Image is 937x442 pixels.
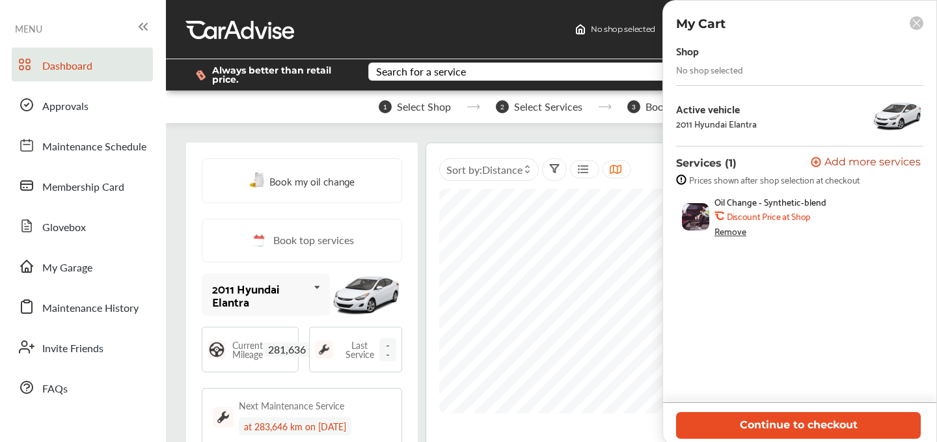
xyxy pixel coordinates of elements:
div: Shop [676,42,699,59]
span: Maintenance Schedule [42,139,146,156]
span: Book top services [273,232,354,249]
div: Next Maintenance Service [239,399,344,412]
span: Membership Card [42,179,124,196]
img: header-home-logo.8d720a4f.svg [575,24,586,35]
a: Invite Friends [12,330,153,364]
span: Select Services [514,101,582,113]
div: 2011 Hyundai Elantra [212,282,308,308]
img: stepper-arrow.e24c07c6.svg [467,104,480,109]
span: 2 [496,100,509,113]
a: Glovebox [12,209,153,243]
div: 2011 Hyundai Elantra [676,118,757,129]
span: 281,636 [263,342,311,357]
img: header-down-arrow.9dd2ce7d.svg [660,24,671,35]
img: cal_icon.0803b883.svg [250,232,267,249]
span: Add more services [824,157,921,169]
div: Remove [714,226,746,236]
span: 3 [627,100,640,113]
button: Continue to checkout [676,412,921,439]
span: Always better than retail price. [212,66,347,84]
button: Add more services [811,157,921,169]
img: 7325_st0640_046.jpg [871,96,923,135]
a: Maintenance Schedule [12,128,153,162]
a: Dashboard [12,48,153,81]
img: oil-change-thumb.jpg [682,203,709,230]
span: Book Appointment [645,101,731,113]
span: Select Shop [397,101,451,113]
span: FAQs [42,381,68,398]
a: Book my oil change [249,172,355,189]
img: maintenance_logo [315,340,333,359]
b: Discount Price at Shop [727,211,810,221]
a: Approvals [12,88,153,122]
span: Last Service [340,340,379,359]
div: Active vehicle [676,103,757,115]
a: Membership Card [12,169,153,202]
canvas: Map [439,189,895,413]
span: 1 [379,100,392,113]
span: Approvals [42,98,88,115]
a: My Garage [12,249,153,283]
img: steering_logo [208,340,226,359]
img: maintenance_logo [213,407,234,428]
span: Prices shown after shop selection at checkout [689,174,860,185]
a: Maintenance History [12,290,153,324]
div: Search for a service [376,66,466,77]
a: FAQs [12,370,153,404]
img: dollor_label_vector.a70140d1.svg [196,70,206,81]
a: Book top services [202,219,402,262]
img: info-strock.ef5ea3fe.svg [676,174,686,185]
span: Sort by : [446,162,523,177]
span: No shop selected [591,24,655,35]
span: Book my oil change [269,172,355,189]
span: Maintenance History [42,300,139,317]
span: Distance [482,162,523,177]
span: -- [379,338,396,361]
p: My Cart [676,16,726,31]
img: mobile_7325_st0640_046.jpg [330,268,402,322]
span: Current Mileage [232,340,263,359]
span: MENU [15,23,42,34]
span: Invite Friends [42,340,103,357]
span: Glovebox [42,219,86,236]
span: My Garage [42,260,92,277]
img: stepper-arrow.e24c07c6.svg [598,104,612,109]
span: Oil Change - Synthetic-blend [714,197,826,207]
span: Dashboard [42,58,92,75]
a: Add more services [811,157,923,169]
img: oil-change.e5047c97.svg [249,173,266,189]
div: at 283,646 km on [DATE] [239,417,351,435]
div: No shop selected [676,64,743,75]
p: Services (1) [676,157,737,169]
